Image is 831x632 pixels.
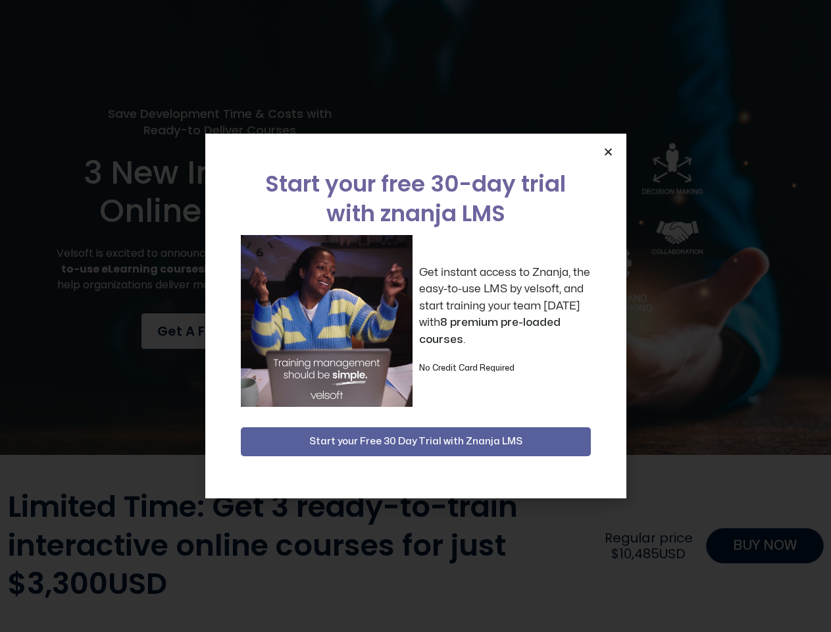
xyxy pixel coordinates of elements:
strong: No Credit Card Required [419,364,515,372]
h2: Start your free 30-day trial with znanja LMS [241,169,591,228]
span: Start your Free 30 Day Trial with Znanja LMS [309,434,522,450]
img: a woman sitting at her laptop dancing [241,235,413,407]
a: Close [603,147,613,157]
p: Get instant access to Znanja, the easy-to-use LMS by velsoft, and start training your team [DATE]... [419,264,591,348]
strong: 8 premium pre-loaded courses [419,317,561,345]
button: Start your Free 30 Day Trial with Znanja LMS [241,427,591,456]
